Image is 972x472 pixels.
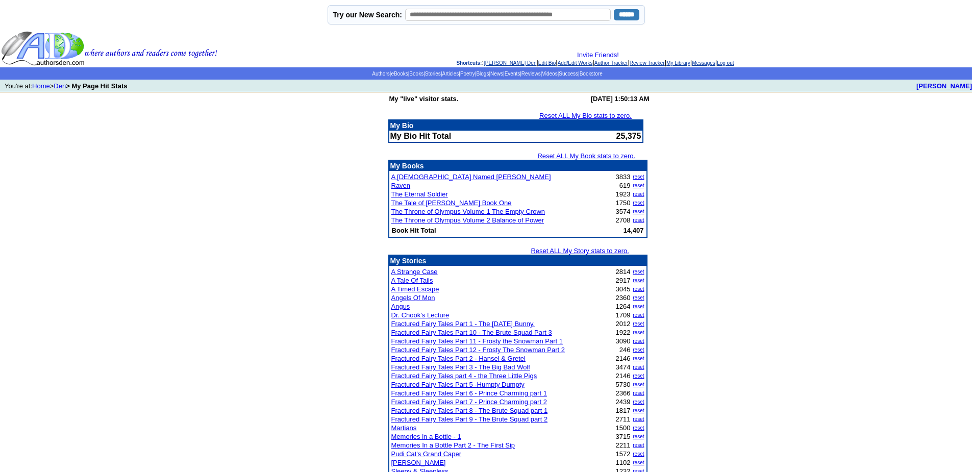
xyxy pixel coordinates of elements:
a: Fractured Fairy Tales Part 7 - Prince Charming part 2 [391,398,547,406]
a: Blogs [476,71,489,77]
font: 2439 [616,398,631,406]
a: A [DEMOGRAPHIC_DATA] Named [PERSON_NAME] [391,173,551,181]
a: Fractured Fairy Tales Part 2 - Hansel & Gretel [391,355,526,362]
a: reset [633,312,644,318]
p: My Books [390,162,645,170]
a: Books [409,71,423,77]
a: reset [633,278,644,283]
a: reset [633,451,644,457]
b: [DATE] 1:50:13 AM [591,95,650,103]
a: Bookstore [580,71,603,77]
a: [PERSON_NAME] [916,82,972,90]
font: 2814 [616,268,631,276]
a: reset [633,373,644,379]
font: 2146 [616,372,631,380]
div: : | | | | | | | [219,51,971,66]
a: Fractured Fairy Tales Part 10 - The Brute Squad Part 3 [391,329,552,336]
a: eBooks [391,71,408,77]
a: Reset ALL My Book stats to zero. [537,152,635,160]
a: reset [633,416,644,422]
b: Book Hit Total [392,227,436,234]
a: Martians [391,424,417,432]
a: reset [633,200,644,206]
a: Fractured Fairy Tales Part 3 - The Big Bad Wolf [391,363,530,371]
a: reset [633,408,644,413]
a: Pudi Cat's Grand Caper [391,450,462,458]
a: reset [633,347,644,353]
a: reset [633,217,644,223]
a: Videos [542,71,557,77]
a: reset [633,382,644,387]
a: reset [633,286,644,292]
a: Den [54,82,66,90]
a: reset [633,295,644,301]
a: Review Tracker [630,60,665,66]
a: Fractured Fairy Tales Part 9 - The Brute Squad part 2 [391,415,548,423]
a: Stories [425,71,441,77]
font: You're at: > [5,82,127,90]
a: [PERSON_NAME] [391,459,446,466]
font: 3474 [616,363,631,371]
font: 1102 [616,459,631,466]
a: reset [633,356,644,361]
a: reset [633,338,644,344]
b: My Bio Hit Total [390,132,452,140]
font: 1709 [616,311,631,319]
span: Shortcuts: [456,60,482,66]
a: The Tale of [PERSON_NAME] Book One [391,199,512,207]
font: 3833 [616,173,631,181]
a: Memories in a Bottle - 1 [391,433,461,440]
font: 619 [619,182,631,189]
a: My Library [666,60,690,66]
p: My Stories [390,257,645,265]
a: Poetry [460,71,475,77]
a: Events [505,71,520,77]
a: reset [633,304,644,309]
font: 2366 [616,389,631,397]
font: 2917 [616,277,631,284]
a: Angels Of Mon [391,294,435,302]
a: A Strange Case [391,268,438,276]
font: 3045 [616,285,631,293]
img: header_logo2.gif [1,31,217,66]
font: 2146 [616,355,631,362]
a: Reviews [521,71,541,77]
a: Fractured Fairy Tales Part 8 - The Brute Squad part 1 [391,407,548,414]
a: Memories In a Bottle Part 2 - The First Sip [391,441,515,449]
a: Messages [692,60,715,66]
a: Angus [391,303,410,310]
a: reset [633,209,644,214]
a: Fractured Fairy Tales Part 6 - Prince Charming part 1 [391,389,547,397]
a: Invite Friends! [577,51,619,59]
a: reset [633,330,644,335]
a: Home [32,82,50,90]
a: Add/Edit Works [558,60,593,66]
a: reset [633,321,644,327]
font: 246 [619,346,631,354]
font: 1572 [616,450,631,458]
a: News [490,71,503,77]
a: Author Tracker [594,60,628,66]
font: 3715 [616,433,631,440]
a: Edit Bio [538,60,556,66]
a: Success [559,71,578,77]
font: 1817 [616,407,631,414]
font: 1750 [616,199,631,207]
font: 2012 [616,320,631,328]
a: reset [633,434,644,439]
a: Dr. Chook's Lecture [391,311,450,319]
font: 3574 [616,208,631,215]
a: Articles [442,71,459,77]
b: > My Page Hit Stats [66,82,127,90]
a: Reset ALL My Bio stats to zero. [539,112,632,119]
font: 1922 [616,329,631,336]
a: Fractured Fairy Tales Part 1 - The [DATE] Bunny. [391,320,535,328]
font: 1923 [616,190,631,198]
font: 2711 [616,415,631,423]
font: 2708 [616,216,631,224]
a: The Eternal Soldier [391,190,448,198]
a: Reset ALL My Story stats to zero. [531,247,629,255]
a: Raven [391,182,411,189]
p: My Bio [390,121,641,130]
